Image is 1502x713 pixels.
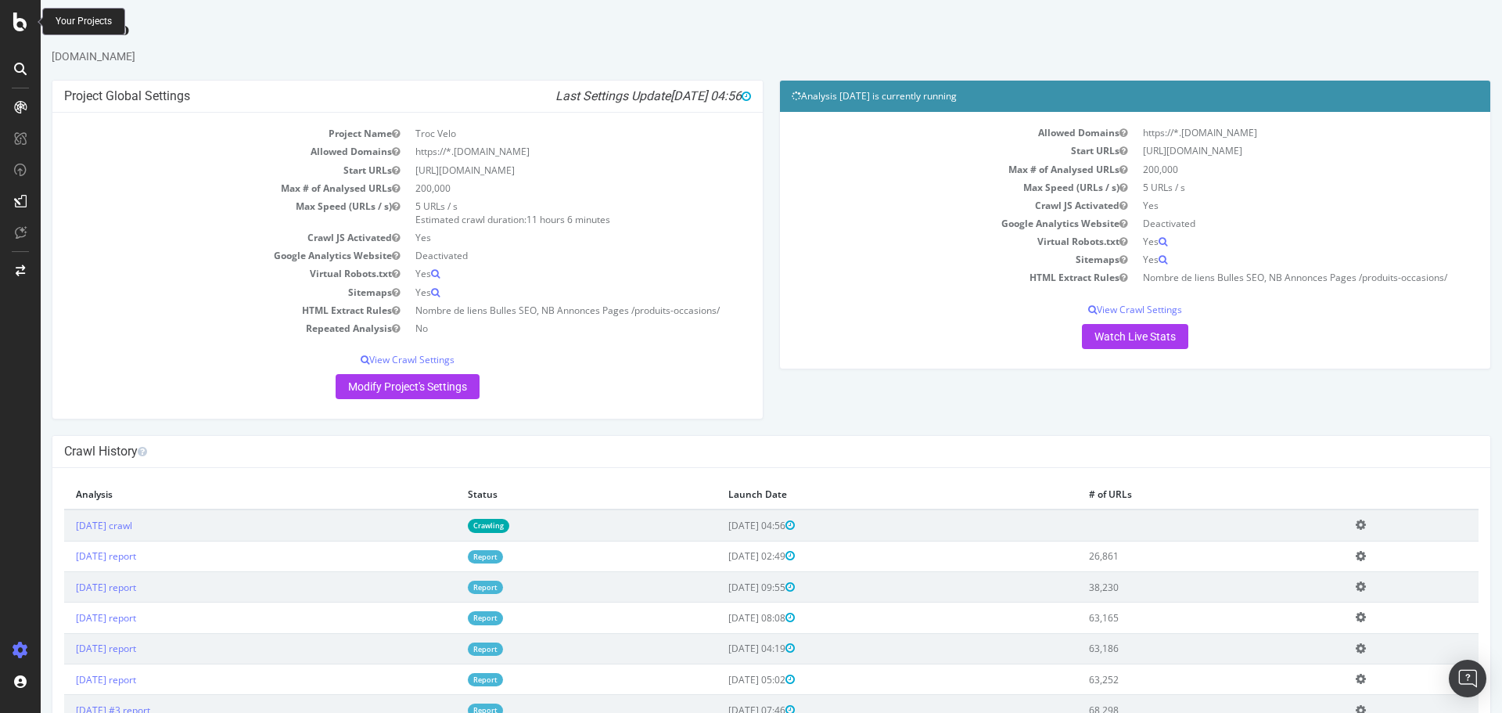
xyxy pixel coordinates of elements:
td: Crawl JS Activated [23,229,367,247]
td: Google Analytics Website [751,214,1094,232]
a: Report [427,643,462,656]
span: [DATE] 05:02 [688,673,754,686]
td: No [367,319,710,337]
th: Analysis [23,480,415,510]
a: [DATE] report [35,642,95,655]
td: Troc Velo [367,124,710,142]
span: [DATE] 04:19 [688,642,754,655]
div: Open Intercom Messenger [1449,660,1486,697]
td: Max Speed (URLs / s) [751,178,1094,196]
td: 38,230 [1037,571,1303,602]
td: [URL][DOMAIN_NAME] [367,161,710,179]
td: Start URLs [751,142,1094,160]
td: 200,000 [1094,160,1438,178]
td: 200,000 [367,179,710,197]
span: [DATE] 08:08 [688,611,754,625]
a: Report [427,550,462,564]
td: https://*.[DOMAIN_NAME] [367,142,710,160]
td: Deactivated [367,247,710,265]
div: Troc Velo [11,16,1450,49]
td: Start URLs [23,161,367,179]
td: 5 URLs / s [1094,178,1438,196]
td: 63,252 [1037,664,1303,694]
th: Launch Date [676,480,1037,510]
td: Max # of Analysed URLs [751,160,1094,178]
td: [URL][DOMAIN_NAME] [1094,142,1438,160]
td: Max # of Analysed URLs [23,179,367,197]
td: HTML Extract Rules [751,268,1094,286]
a: [DATE] report [35,611,95,625]
span: [DATE] 09:55 [688,581,754,594]
a: Modify Project's Settings [295,374,439,399]
h4: Crawl History [23,444,1438,459]
td: Project Name [23,124,367,142]
td: Deactivated [1094,214,1438,232]
a: Report [427,581,462,594]
td: Repeated Analysis [23,319,367,337]
p: View Crawl Settings [751,303,1438,316]
span: [DATE] 04:56 [688,519,754,532]
h4: Analysis [DATE] is currently running [751,88,1438,104]
h4: Project Global Settings [23,88,710,104]
span: [DATE] 04:56 [630,88,710,103]
span: [DATE] 02:49 [688,549,754,563]
a: [DATE] report [35,673,95,686]
td: Yes [1094,232,1438,250]
td: Yes [367,283,710,301]
td: Sitemaps [23,283,367,301]
td: https://*.[DOMAIN_NAME] [1094,124,1438,142]
i: Last Settings Update [515,88,710,104]
a: Report [427,673,462,686]
a: Report [427,611,462,625]
td: 26,861 [1037,541,1303,571]
a: [DATE] report [35,581,95,594]
td: Nombre de liens Bulles SEO, NB Annonces Pages /produits-occasions/ [1094,268,1438,286]
div: [DOMAIN_NAME] [11,49,1450,64]
td: Yes [1094,196,1438,214]
a: Crawling [427,519,469,532]
td: 63,186 [1037,633,1303,664]
td: Yes [367,229,710,247]
a: Watch Live Stats [1041,324,1148,349]
td: Allowed Domains [751,124,1094,142]
td: Crawl JS Activated [751,196,1094,214]
th: Status [415,480,676,510]
td: Sitemaps [751,250,1094,268]
p: View Crawl Settings [23,353,710,366]
td: 63,165 [1037,603,1303,633]
td: Max Speed (URLs / s) [23,197,367,229]
div: Your Projects [56,15,112,28]
th: # of URLs [1037,480,1303,510]
span: 11 hours 6 minutes [486,213,570,226]
td: Yes [367,265,710,283]
td: Nombre de liens Bulles SEO, NB Annonces Pages /produits-occasions/ [367,301,710,319]
td: Virtual Robots.txt [23,265,367,283]
td: 5 URLs / s Estimated crawl duration: [367,197,710,229]
a: [DATE] report [35,549,95,563]
td: Allowed Domains [23,142,367,160]
td: Virtual Robots.txt [751,232,1094,250]
td: HTML Extract Rules [23,301,367,319]
td: Google Analytics Website [23,247,367,265]
td: Yes [1094,250,1438,268]
a: [DATE] crawl [35,519,92,532]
